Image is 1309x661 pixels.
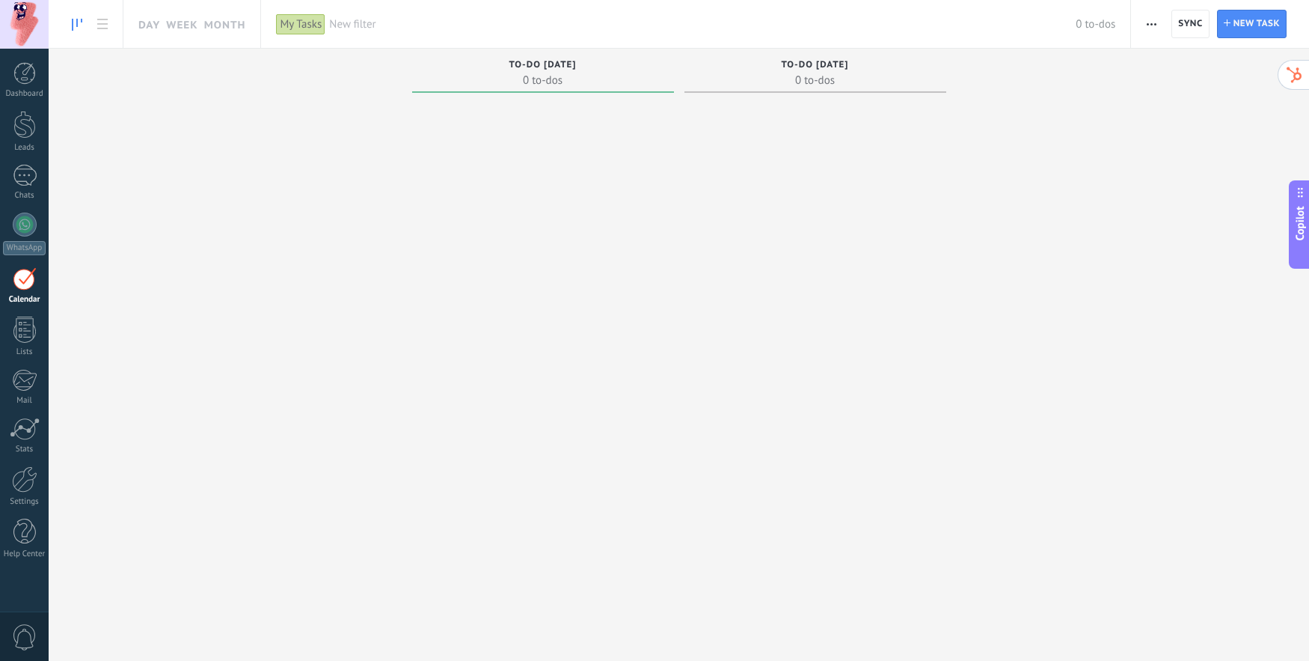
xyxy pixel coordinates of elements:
[420,73,666,88] span: 0 to-dos
[276,13,325,35] div: My Tasks
[3,445,46,454] div: Stats
[1178,19,1202,28] span: Sync
[1171,10,1209,38] button: Sync
[329,17,1076,31] span: New filter
[90,10,115,39] a: To-do list
[1233,10,1280,37] span: New task
[3,143,46,153] div: Leads
[420,60,666,73] div: To-do today
[1141,10,1162,38] button: More
[3,89,46,99] div: Dashboard
[509,60,576,70] span: To-do [DATE]
[3,549,46,559] div: Help Center
[781,60,848,70] span: To-do [DATE]
[3,241,46,255] div: WhatsApp
[3,396,46,406] div: Mail
[3,497,46,507] div: Settings
[692,60,939,73] div: To-do tomorrow
[1076,17,1115,31] span: 0 to-dos
[1293,207,1308,241] span: Copilot
[3,295,46,305] div: Calendar
[64,10,90,39] a: Task board
[1217,10,1287,38] button: New task
[3,191,46,201] div: Chats
[3,347,46,357] div: Lists
[692,73,939,88] span: 0 to-dos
